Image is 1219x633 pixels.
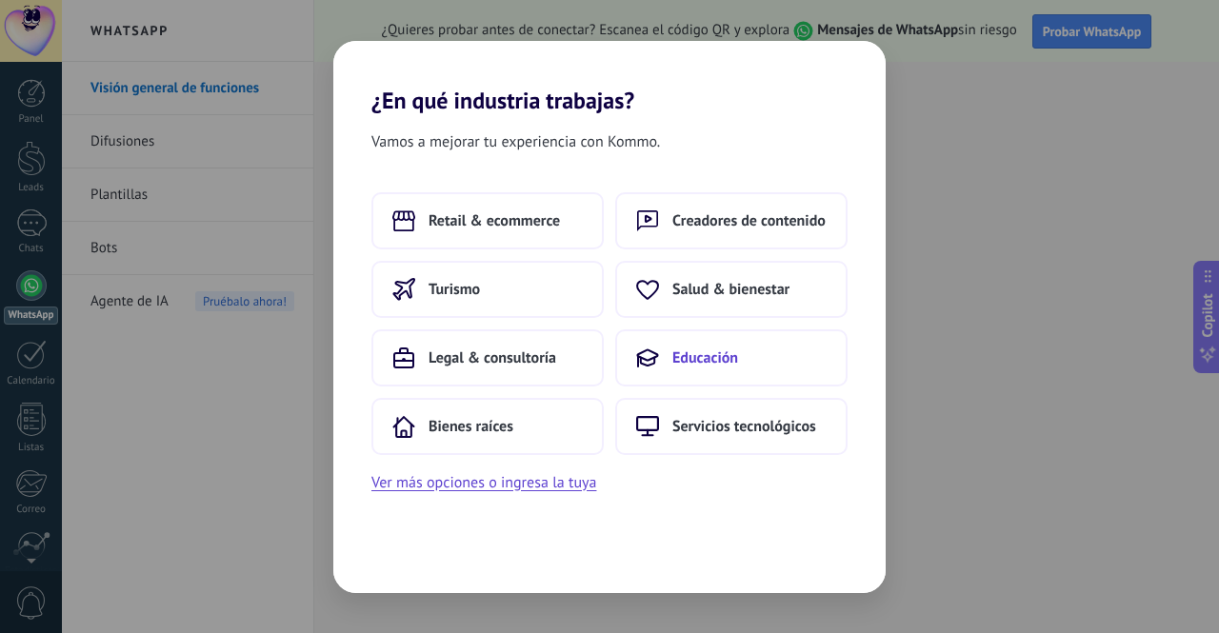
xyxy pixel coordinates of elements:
span: Servicios tecnológicos [672,417,816,436]
button: Turismo [371,261,604,318]
button: Servicios tecnológicos [615,398,848,455]
button: Bienes raíces [371,398,604,455]
button: Salud & bienestar [615,261,848,318]
button: Ver más opciones o ingresa la tuya [371,470,596,495]
span: Turismo [429,280,480,299]
span: Educación [672,348,738,367]
span: Legal & consultoría [429,348,556,367]
span: Bienes raíces [429,417,513,436]
h2: ¿En qué industria trabajas? [333,41,886,114]
button: Legal & consultoría [371,329,604,386]
span: Vamos a mejorar tu experiencia con Kommo. [371,129,660,154]
button: Educación [615,329,848,386]
span: Salud & bienestar [672,280,789,299]
button: Creadores de contenido [615,192,848,249]
span: Retail & ecommerce [429,211,560,230]
span: Creadores de contenido [672,211,826,230]
button: Retail & ecommerce [371,192,604,249]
